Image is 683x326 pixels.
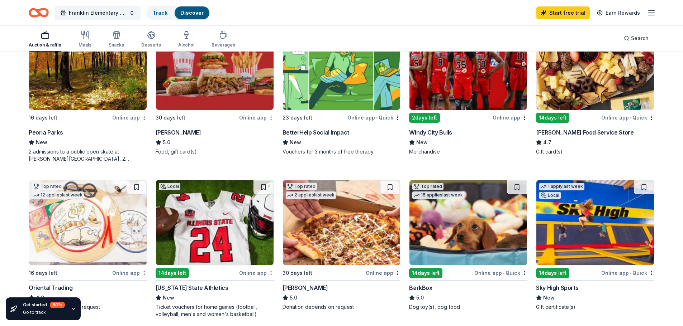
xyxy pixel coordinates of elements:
[29,4,49,21] a: Home
[630,270,631,276] span: •
[178,28,194,52] button: Alcohol
[156,128,201,137] div: [PERSON_NAME]
[156,180,274,318] a: Image for Illinois State AthleticsLocal14days leftOnline app[US_STATE] State AthleticsNewTicket v...
[618,31,654,45] button: Search
[290,138,301,147] span: New
[212,28,235,52] button: Beverages
[239,268,274,277] div: Online app
[178,42,194,48] div: Alcohol
[109,28,124,52] button: Snacks
[539,192,561,199] div: Local
[366,268,400,277] div: Online app
[156,148,274,155] div: Food, gift card(s)
[153,10,167,16] a: Track
[283,128,349,137] div: BetterHelp Social Impact
[409,148,527,155] div: Merchandise
[141,42,161,48] div: Desserts
[601,268,654,277] div: Online app Quick
[286,191,336,199] div: 2 applies last week
[536,25,654,110] img: Image for Gordon Food Service Store
[283,148,401,155] div: Vouchers for 3 months of free therapy
[29,42,61,48] div: Auction & raffle
[23,302,65,308] div: Get started
[283,303,401,311] div: Donation depends on request
[50,302,65,308] div: 60 %
[283,180,400,265] img: Image for Casey's
[29,269,57,277] div: 16 days left
[536,268,569,278] div: 14 days left
[416,293,424,302] span: 5.0
[156,25,274,110] img: Image for Portillo's
[32,191,84,199] div: 12 applies last week
[536,180,654,311] a: Image for Sky High Sports1 applylast weekLocal14days leftOnline app•QuickSky High SportsNewGift c...
[283,269,312,277] div: 30 days left
[347,113,400,122] div: Online app Quick
[503,270,504,276] span: •
[79,28,91,52] button: Meals
[79,42,91,48] div: Meals
[69,9,126,17] span: Franklin Elementary Chili Supper and [DATE]
[163,293,174,302] span: New
[29,148,147,162] div: 2 admissions to a public open skate at [PERSON_NAME][GEOGRAPHIC_DATA], 2 admissions to [GEOGRAPHI...
[409,283,432,292] div: BarkBox
[141,28,161,52] button: Desserts
[109,42,124,48] div: Snacks
[54,6,141,20] button: Franklin Elementary Chili Supper and [DATE]
[536,6,590,19] a: Start free trial
[180,10,204,16] a: Discover
[112,268,147,277] div: Online app
[36,138,47,147] span: New
[283,25,400,110] img: Image for BetterHelp Social Impact
[112,113,147,122] div: Online app
[156,268,189,278] div: 14 days left
[536,303,654,311] div: Gift certificate(s)
[290,293,297,302] span: 5.0
[376,115,378,121] span: •
[29,180,147,265] img: Image for Oriental Trading
[409,25,527,110] img: Image for Windy City Bulls
[156,180,274,265] img: Image for Illinois State Athletics
[156,283,228,292] div: [US_STATE] State Athletics
[409,113,440,123] div: 2 days left
[543,293,555,302] span: New
[29,25,147,110] img: Image for Peoria Parks
[543,138,551,147] span: 4.7
[29,283,73,292] div: Oriental Trading
[536,113,569,123] div: 14 days left
[536,180,654,265] img: Image for Sky High Sports
[630,115,631,121] span: •
[593,6,644,19] a: Earn Rewards
[23,310,65,315] div: Go to track
[156,24,274,155] a: Image for Portillo'sTop rated3 applieslast week30 days leftOnline app[PERSON_NAME]5.0Food, gift c...
[412,191,464,199] div: 15 applies last week
[283,180,401,311] a: Image for Casey'sTop rated2 applieslast week30 days leftOnline app[PERSON_NAME]5.0Donation depend...
[631,34,649,43] span: Search
[286,183,317,190] div: Top rated
[163,138,170,147] span: 5.0
[409,128,452,137] div: Windy City Bulls
[212,42,235,48] div: Beverages
[156,303,274,318] div: Ticket vouchers for home games (football, volleyball, men's and women's basketball)
[159,183,180,190] div: Local
[601,113,654,122] div: Online app Quick
[29,180,147,311] a: Image for Oriental TradingTop rated12 applieslast week16 days leftOnline appOriental Trading4.8Do...
[536,148,654,155] div: Gift card(s)
[536,283,578,292] div: Sky High Sports
[539,183,584,190] div: 1 apply last week
[409,180,527,265] img: Image for BarkBox
[29,24,147,162] a: Image for Peoria ParksLocal16 days leftOnline appPeoria ParksNew2 admissions to a public open ska...
[409,24,527,155] a: Image for Windy City Bulls1 applylast weekLocal2days leftOnline appWindy City BullsNewMerchandise
[412,183,444,190] div: Top rated
[32,183,63,190] div: Top rated
[409,303,527,311] div: Dog toy(s), dog food
[29,128,63,137] div: Peoria Parks
[416,138,428,147] span: New
[156,113,185,122] div: 30 days left
[29,113,57,122] div: 16 days left
[283,283,328,292] div: [PERSON_NAME]
[474,268,527,277] div: Online app Quick
[283,24,401,155] a: Image for BetterHelp Social Impact14 applieslast week23 days leftOnline app•QuickBetterHelp Socia...
[283,113,312,122] div: 23 days left
[29,28,61,52] button: Auction & raffle
[409,268,442,278] div: 14 days left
